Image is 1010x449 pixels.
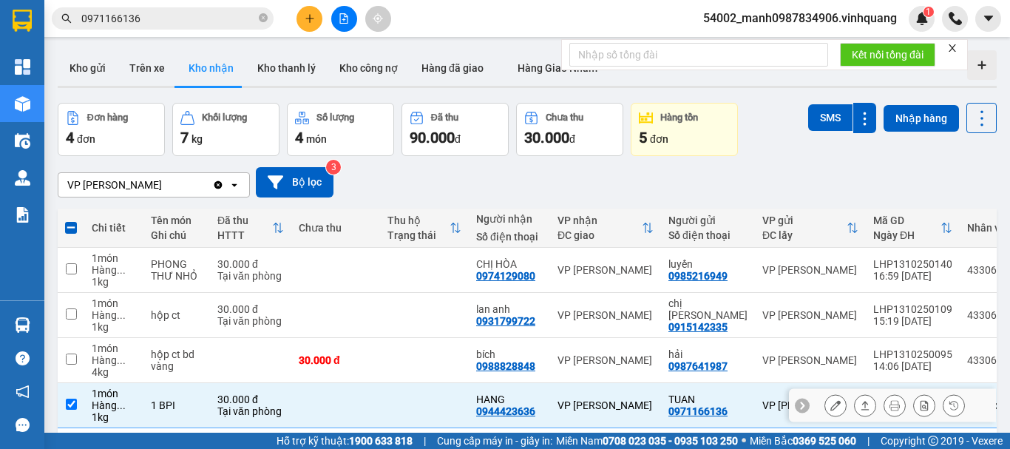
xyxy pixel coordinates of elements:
span: Miền Nam [556,433,738,449]
div: Sửa đơn hàng [824,394,847,416]
div: VP [PERSON_NAME] [557,309,654,321]
span: 5 [639,129,647,146]
div: VP gửi [762,215,847,226]
div: 0971166136 [668,405,728,417]
div: 1 BPI [151,399,203,411]
span: notification [16,385,30,399]
span: search [61,13,72,24]
div: 0974129080 [476,270,535,282]
input: Tìm tên, số ĐT hoặc mã đơn [81,10,256,27]
div: VP [PERSON_NAME] [762,309,858,321]
div: Tại văn phòng [217,270,284,282]
div: lan anh [476,303,543,315]
div: luyến [668,258,748,270]
img: warehouse-icon [15,133,30,149]
img: phone-icon [949,12,962,25]
th: Toggle SortBy [380,209,469,248]
svg: open [228,179,240,191]
div: 1 món [92,297,136,309]
div: Tên món [151,215,203,226]
button: Hàng tồn5đơn [631,103,738,156]
div: 1 món [92,342,136,354]
input: Selected VP Linh Đàm. [163,178,165,192]
div: ĐC lấy [762,229,847,241]
div: 1 món [92,252,136,264]
div: VP [PERSON_NAME] [557,354,654,366]
span: file-add [339,13,349,24]
span: 4 [66,129,74,146]
button: Kho nhận [177,50,245,86]
div: Hàng tồn [660,112,698,123]
strong: 1900 633 818 [349,435,413,447]
img: warehouse-icon [15,317,30,333]
span: 7 [180,129,189,146]
img: solution-icon [15,207,30,223]
div: chị ninh [668,297,748,321]
div: 15:19 [DATE] [873,315,952,327]
span: món [306,133,327,145]
input: Nhập số tổng đài [569,43,828,67]
th: Toggle SortBy [210,209,291,248]
div: TUAN [668,394,748,405]
div: Hàng thông thường [92,309,136,321]
th: Toggle SortBy [550,209,661,248]
strong: 0708 023 035 - 0935 103 250 [603,435,738,447]
div: Hàng thông thường [92,399,136,411]
div: 4 kg [92,366,136,378]
span: plus [305,13,315,24]
span: đ [569,133,575,145]
div: Khối lượng [202,112,247,123]
sup: 3 [326,160,341,175]
span: ⚪️ [742,438,746,444]
div: CHỊ HÒA [476,258,543,270]
span: Kết nối tổng đài [852,47,923,63]
span: Miền Bắc [750,433,856,449]
div: 1 kg [92,411,136,423]
div: LHP1310250109 [873,303,952,315]
span: 30.000 [524,129,569,146]
div: Hàng thông thường [92,264,136,276]
div: Mã GD [873,215,940,226]
div: Ngày ĐH [873,229,940,241]
div: 30.000 đ [217,303,284,315]
span: 4 [295,129,303,146]
div: hộp ct bd vàng [151,348,203,372]
div: Người nhận [476,213,543,225]
button: SMS [808,104,853,131]
button: Khối lượng7kg [172,103,279,156]
div: Số lượng [316,112,354,123]
span: close [947,43,958,53]
div: 0985216949 [668,270,728,282]
span: ... [117,354,126,366]
div: Đã thu [217,215,272,226]
span: Hỗ trợ kỹ thuật: [277,433,413,449]
span: message [16,418,30,432]
button: Nhập hàng [884,105,959,132]
span: 90.000 [410,129,455,146]
div: HTTT [217,229,272,241]
div: hộp ct [151,309,203,321]
div: VP [PERSON_NAME] [67,178,162,192]
img: warehouse-icon [15,170,30,186]
div: 1 món [92,388,136,399]
div: Tại văn phòng [217,315,284,327]
div: VP [PERSON_NAME] [557,399,654,411]
span: 54002_manh0987834906.vinhquang [691,9,909,27]
button: Hàng đã giao [410,50,495,86]
span: ... [117,309,126,321]
div: HANG [476,394,543,405]
div: 30.000 đ [299,354,373,366]
img: dashboard-icon [15,59,30,75]
div: 30.000 đ [217,394,284,405]
div: Tạo kho hàng mới [967,50,997,80]
button: plus [296,6,322,32]
span: ... [117,264,126,276]
div: Số điện thoại [476,231,543,243]
div: Đơn hàng [87,112,128,123]
div: Chi tiết [92,222,136,234]
span: | [424,433,426,449]
span: ... [117,399,126,411]
span: 1 [926,7,931,17]
div: hải [668,348,748,360]
button: Kho công nợ [328,50,410,86]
